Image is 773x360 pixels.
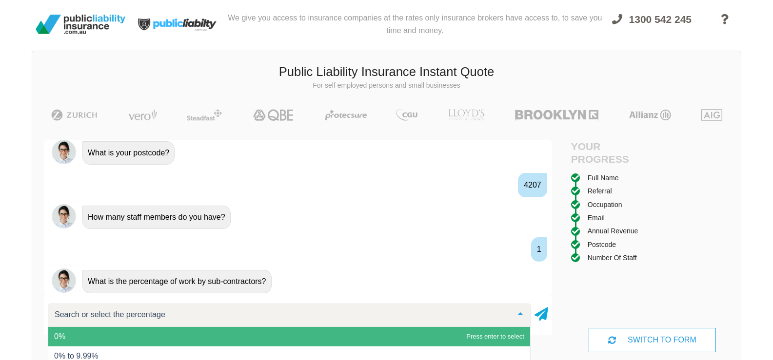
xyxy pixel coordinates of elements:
img: Brooklyn | Public Liability Insurance [511,109,602,121]
img: Steadfast | Public Liability Insurance [183,109,226,121]
div: What is the percentage of work by sub-contractors? [82,270,272,293]
p: For self employed persons and small businesses [40,81,733,91]
div: SWITCH TO FORM [589,328,716,352]
img: AIG | Public Liability Insurance [697,109,726,121]
div: How many staff members do you have? [82,206,231,229]
img: Vero | Public Liability Insurance [124,109,161,121]
div: Full Name [588,172,619,183]
div: Postcode [588,239,616,250]
h3: Public Liability Insurance Instant Quote [40,63,733,81]
input: Search or select the percentage [52,310,511,320]
span: 1300 542 245 [629,14,692,25]
div: Occupation [588,199,622,210]
img: Chatbot | PLI [52,140,76,164]
img: Public Liability Insurance [32,11,129,38]
img: CGU | Public Liability Insurance [392,109,421,121]
h4: Your Progress [571,140,653,165]
div: Email [588,212,605,223]
div: 4207 [518,173,547,197]
img: Public Liability Insurance Light [129,4,227,45]
a: 1300 542 245 [603,8,700,45]
div: We give you access to insurance companies at the rates only insurance brokers have access to, to ... [227,4,603,45]
div: Number of staff [588,252,637,263]
img: Protecsure | Public Liability Insurance [321,109,371,121]
div: Referral [588,186,612,196]
img: QBE | Public Liability Insurance [247,109,300,121]
span: 0% [54,332,65,341]
img: Chatbot | PLI [52,268,76,293]
div: What is your postcode? [82,141,175,165]
div: Annual Revenue [588,226,638,236]
img: Allianz | Public Liability Insurance [624,109,676,121]
img: Chatbot | PLI [52,204,76,228]
img: LLOYD's | Public Liability Insurance [443,109,490,121]
span: 0% to 9.99% [54,352,99,360]
img: Zurich | Public Liability Insurance [47,109,102,121]
div: 1 [531,237,547,262]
